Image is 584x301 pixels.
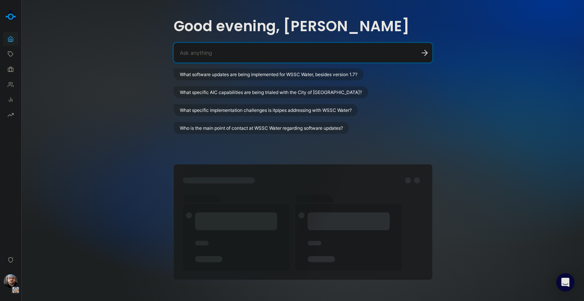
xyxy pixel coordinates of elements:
[174,104,358,116] button: What specific implementation challenges is itpipes addressing with WSSC Water?
[4,274,17,288] img: Dillon Alterio
[3,271,18,293] button: Dillon AlterioTenant Logo
[174,68,363,80] button: What software updates are being implemented for WSSC Water, besides version 1.7?
[174,122,349,134] button: Who is the main point of contact at WSSC Water regarding software updates?
[174,86,368,98] button: What specific AIC capabilities are being trialed with the City of [GEOGRAPHIC_DATA]?
[556,273,574,291] div: Open Intercom Messenger
[174,15,432,37] h1: Good evening, [PERSON_NAME]
[12,287,19,293] img: Tenant Logo
[3,8,18,23] img: Akooda Logo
